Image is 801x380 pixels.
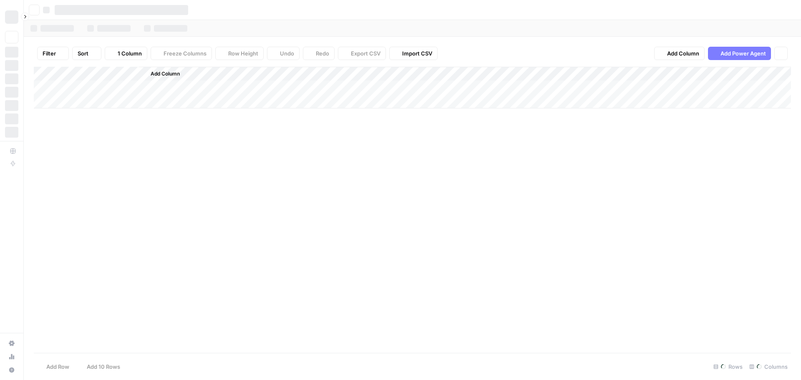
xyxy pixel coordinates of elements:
[78,49,88,58] span: Sort
[151,47,212,60] button: Freeze Columns
[5,350,18,363] a: Usage
[72,47,101,60] button: Sort
[746,360,791,373] div: Columns
[164,49,207,58] span: Freeze Columns
[710,360,746,373] div: Rows
[5,363,18,377] button: Help + Support
[46,362,69,371] span: Add Row
[105,47,147,60] button: 1 Column
[34,360,74,373] button: Add Row
[402,49,432,58] span: Import CSV
[267,47,300,60] button: Undo
[87,362,120,371] span: Add 10 Rows
[43,49,56,58] span: Filter
[74,360,125,373] button: Add 10 Rows
[708,47,771,60] button: Add Power Agent
[140,68,183,79] button: Add Column
[654,47,705,60] button: Add Column
[280,49,294,58] span: Undo
[5,337,18,350] a: Settings
[316,49,329,58] span: Redo
[338,47,386,60] button: Export CSV
[389,47,438,60] button: Import CSV
[667,49,699,58] span: Add Column
[351,49,380,58] span: Export CSV
[720,49,766,58] span: Add Power Agent
[37,47,69,60] button: Filter
[215,47,264,60] button: Row Height
[228,49,258,58] span: Row Height
[118,49,142,58] span: 1 Column
[151,70,180,78] span: Add Column
[303,47,335,60] button: Redo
